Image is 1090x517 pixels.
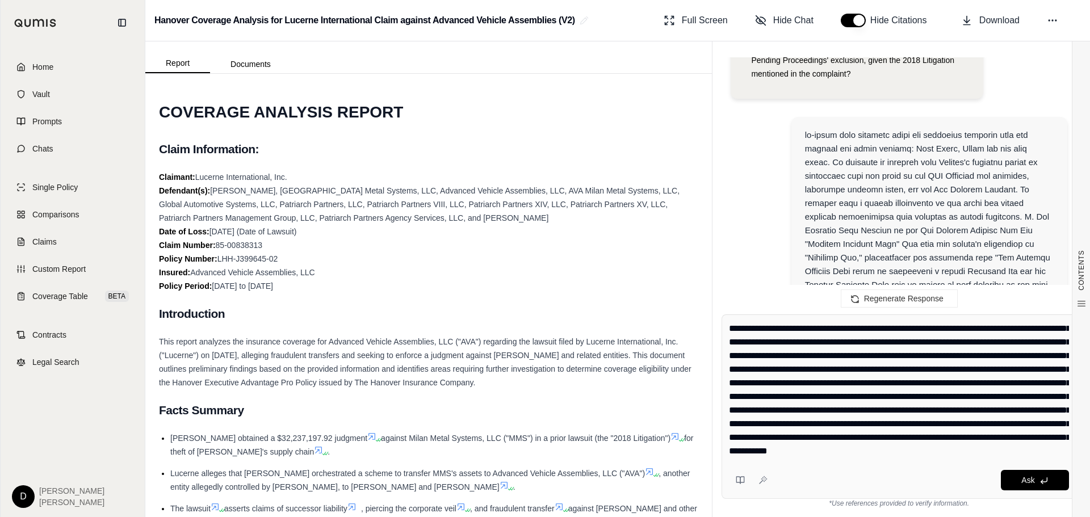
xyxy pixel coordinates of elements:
[159,398,698,422] h2: Facts Summary
[7,175,138,200] a: Single Policy
[7,82,138,107] a: Vault
[1001,470,1069,490] button: Ask
[32,329,66,341] span: Contracts
[14,19,57,27] img: Qumis Logo
[751,9,818,32] button: Hide Chat
[32,89,50,100] span: Vault
[7,54,138,79] a: Home
[159,186,680,222] span: [PERSON_NAME], [GEOGRAPHIC_DATA] Metal Systems, LLC, Advanced Vehicle Assemblies, LLC, AVA Milan ...
[7,284,138,309] a: Coverage TableBETA
[113,14,131,32] button: Collapse sidebar
[381,434,670,443] span: against Milan Metal Systems, LLC ("MMS") in a prior lawsuit (the "2018 Litigation")
[659,9,732,32] button: Full Screen
[773,14,814,27] span: Hide Chat
[145,54,210,73] button: Report
[159,302,698,326] h2: Introduction
[159,186,210,195] strong: Defendant(s):
[170,504,211,513] span: The lawsuit
[32,291,88,302] span: Coverage Table
[216,241,263,250] span: 85-00838313
[32,263,86,275] span: Custom Report
[105,291,129,302] span: BETA
[217,254,278,263] span: LHH-J399645-02
[159,137,698,161] h2: Claim Information:
[7,136,138,161] a: Chats
[7,229,138,254] a: Claims
[1077,250,1086,291] span: CONTENTS
[159,227,209,236] strong: Date of Loss:
[841,289,958,308] button: Regenerate Response
[159,173,195,182] strong: Claimant:
[159,337,691,387] span: This report analyzes the insurance coverage for Advanced Vehicle Assemblies, LLC ("AVA") regardin...
[159,241,216,250] strong: Claim Number:
[32,209,79,220] span: Comparisons
[195,173,287,182] span: Lucerne International, Inc.
[722,499,1076,508] div: *Use references provided to verify information.
[513,482,515,491] span: .
[170,469,645,478] span: Lucerne alleges that [PERSON_NAME] orchestrated a scheme to transfer MMS's assets to Advanced Veh...
[32,236,57,247] span: Claims
[39,485,104,497] span: [PERSON_NAME]
[32,182,78,193] span: Single Policy
[32,356,79,368] span: Legal Search
[32,61,53,73] span: Home
[209,227,297,236] span: [DATE] (Date of Lawsuit)
[7,350,138,375] a: Legal Search
[7,202,138,227] a: Comparisons
[212,281,273,291] span: [DATE] to [DATE]
[224,504,347,513] span: asserts claims of successor liability
[32,116,62,127] span: Prompts
[328,447,330,456] span: .
[190,268,315,277] span: Advanced Vehicle Assemblies, LLC
[7,109,138,134] a: Prompts
[12,485,35,508] div: D
[32,143,53,154] span: Chats
[159,254,217,263] strong: Policy Number:
[361,504,456,513] span: , piercing the corporate veil
[864,294,944,303] span: Regenerate Response
[957,9,1024,32] button: Download
[154,10,575,31] h2: Hanover Coverage Analysis for Lucerne International Claim against Advanced Vehicle Assemblies (V2)
[210,55,291,73] button: Documents
[170,434,694,456] span: for theft of [PERSON_NAME]'s supply chain
[170,434,367,443] span: [PERSON_NAME] obtained a $32,237,197.92 judgment
[979,14,1020,27] span: Download
[159,96,698,128] h1: COVERAGE ANALYSIS REPORT
[7,257,138,281] a: Custom Report
[470,504,555,513] span: , and fraudulent transfer
[7,322,138,347] a: Contracts
[1021,476,1034,485] span: Ask
[159,268,190,277] strong: Insured:
[870,14,934,27] span: Hide Citations
[682,14,728,27] span: Full Screen
[159,281,212,291] strong: Policy Period:
[39,497,104,508] span: [PERSON_NAME]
